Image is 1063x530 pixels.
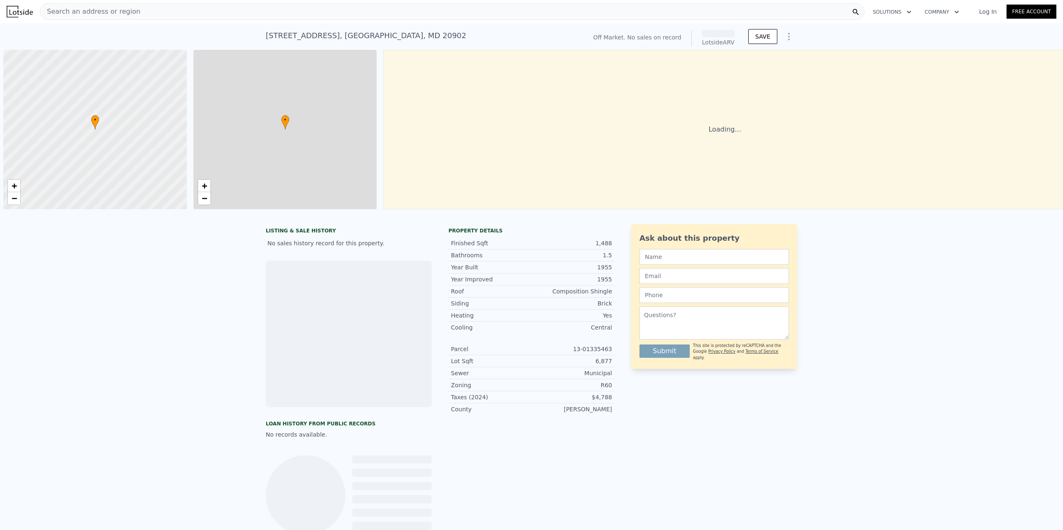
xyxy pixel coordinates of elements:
[451,239,531,247] div: Finished Sqft
[451,345,531,353] div: Parcel
[969,7,1007,16] a: Log In
[451,405,531,413] div: County
[198,192,211,205] a: Zoom out
[451,275,531,283] div: Year Improved
[201,181,207,191] span: +
[639,232,789,244] div: Ask about this property
[451,251,531,259] div: Bathrooms
[40,7,140,17] span: Search an address or region
[266,227,432,236] div: LISTING & SALE HISTORY
[266,236,432,251] div: No sales history record for this property.
[8,192,20,205] a: Zoom out
[448,227,615,234] div: Property details
[1007,5,1056,19] a: Free Account
[266,30,466,42] div: [STREET_ADDRESS] , [GEOGRAPHIC_DATA] , MD 20902
[531,251,612,259] div: 1.5
[266,420,432,427] div: Loan history from public records
[531,263,612,271] div: 1955
[708,349,735,354] a: Privacy Policy
[639,344,690,358] button: Submit
[451,381,531,389] div: Zoning
[451,287,531,296] div: Roof
[7,6,33,17] img: Lotside
[531,381,612,389] div: R60
[531,239,612,247] div: 1,488
[531,405,612,413] div: [PERSON_NAME]
[91,115,99,129] div: •
[531,311,612,320] div: Yes
[451,393,531,401] div: Taxes (2024)
[12,181,17,191] span: +
[531,393,612,401] div: $4,788
[702,38,735,46] div: Lotside ARV
[531,323,612,332] div: Central
[639,268,789,284] input: Email
[201,193,207,203] span: −
[531,275,612,283] div: 1955
[266,430,432,439] div: No records available.
[198,180,211,192] a: Zoom in
[451,311,531,320] div: Heating
[918,5,966,20] button: Company
[531,357,612,365] div: 6,877
[91,116,99,124] span: •
[451,299,531,308] div: Siding
[281,115,289,129] div: •
[8,180,20,192] a: Zoom in
[451,369,531,377] div: Sewer
[12,193,17,203] span: −
[748,29,777,44] button: SAVE
[451,357,531,365] div: Lot Sqft
[781,28,797,45] button: Show Options
[593,33,681,42] div: Off Market. No sales on record
[451,263,531,271] div: Year Built
[693,343,789,361] div: This site is protected by reCAPTCHA and the Google and apply.
[866,5,918,20] button: Solutions
[531,345,612,353] div: 13-01335463
[639,249,789,265] input: Name
[531,369,612,377] div: Municipal
[531,299,612,308] div: Brick
[639,287,789,303] input: Phone
[531,287,612,296] div: Composition Shingle
[451,323,531,332] div: Cooling
[745,349,778,354] a: Terms of Service
[281,116,289,124] span: •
